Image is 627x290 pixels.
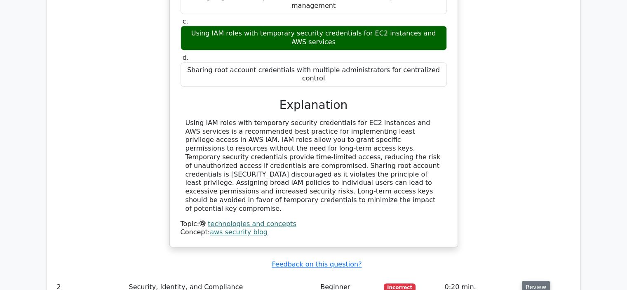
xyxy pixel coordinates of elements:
[181,26,447,50] div: Using IAM roles with temporary security credentials for EC2 instances and AWS services
[183,54,189,61] span: d.
[186,98,442,112] h3: Explanation
[181,220,447,229] div: Topic:
[183,17,188,25] span: c.
[186,119,442,213] div: Using IAM roles with temporary security credentials for EC2 instances and AWS services is a recom...
[272,260,362,268] a: Feedback on this question?
[181,62,447,87] div: Sharing root account credentials with multiple administrators for centralized control
[208,220,296,228] a: technologies and concepts
[210,228,268,236] a: aws security blog
[181,228,447,237] div: Concept:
